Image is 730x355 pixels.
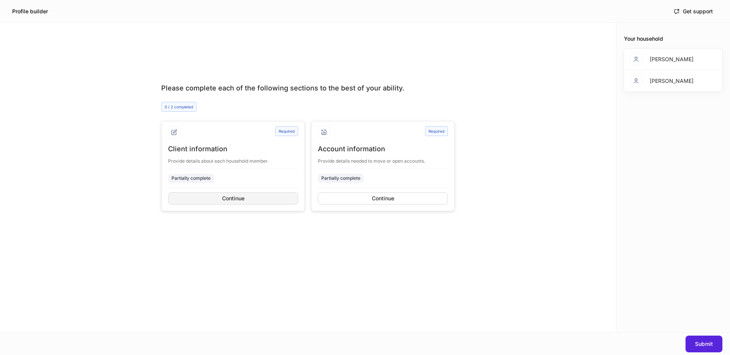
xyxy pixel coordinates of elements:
div: Provide details needed to move or open accounts. [318,154,448,164]
div: Required [425,126,448,136]
div: Your household [624,35,722,43]
button: Continue [318,192,448,204]
button: Continue [168,192,298,204]
div: Provide details about each household member. [168,154,298,164]
h5: Profile builder [12,8,48,15]
div: Account information [318,144,448,154]
button: Get support [669,5,718,17]
div: Partially complete [321,174,360,182]
div: Get support [674,8,713,14]
div: Submit [695,341,713,347]
div: Continue [372,196,394,201]
div: [PERSON_NAME] [650,77,693,85]
div: Required [275,126,298,136]
div: [PERSON_NAME] [650,55,693,63]
div: 0 / 2 completed [161,102,197,112]
div: Partially complete [171,174,211,182]
div: Continue [222,196,244,201]
div: Client information [168,144,298,154]
div: Please complete each of the following sections to the best of your ability. [161,84,455,93]
button: Submit [686,336,722,352]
